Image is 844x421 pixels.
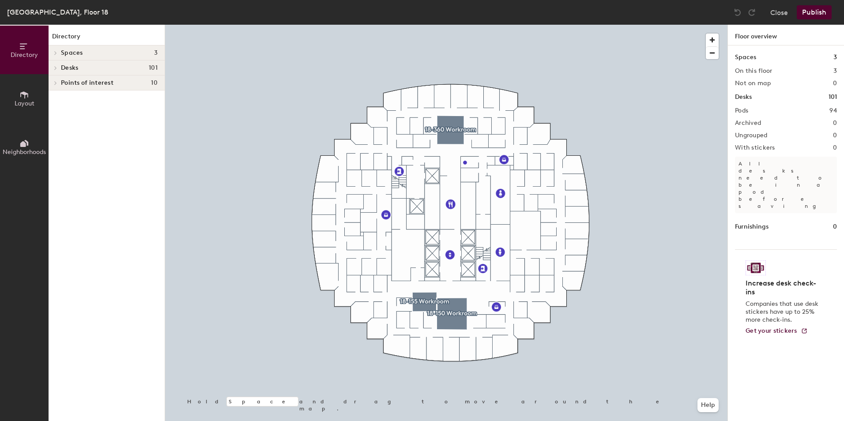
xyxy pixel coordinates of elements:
p: All desks need to be in a pod before saving [735,157,837,213]
h1: Furnishings [735,222,769,232]
img: Redo [747,8,756,17]
h2: Archived [735,120,761,127]
h2: 94 [829,107,837,114]
h2: On this floor [735,68,772,75]
span: Points of interest [61,79,113,86]
h2: With stickers [735,144,775,151]
button: Publish [797,5,832,19]
h2: 0 [833,144,837,151]
span: Neighborhoods [3,148,46,156]
button: Close [770,5,788,19]
h1: 0 [833,222,837,232]
a: Get your stickers [746,327,808,335]
h1: 101 [829,92,837,102]
h2: Ungrouped [735,132,768,139]
h2: Pods [735,107,748,114]
span: 10 [151,79,158,86]
span: Spaces [61,49,83,56]
h2: 0 [833,80,837,87]
div: [GEOGRAPHIC_DATA], Floor 18 [7,7,108,18]
span: Get your stickers [746,327,797,335]
h2: 0 [833,132,837,139]
h4: Increase desk check-ins [746,279,821,297]
span: Desks [61,64,78,71]
h1: Desks [735,92,752,102]
span: 101 [149,64,158,71]
h2: 0 [833,120,837,127]
h1: Directory [49,32,165,45]
p: Companies that use desk stickers have up to 25% more check-ins. [746,300,821,324]
button: Help [697,398,719,412]
span: Directory [11,51,38,59]
span: Layout [15,100,34,107]
h2: Not on map [735,80,771,87]
h1: Floor overview [728,25,844,45]
img: Undo [733,8,742,17]
span: 3 [154,49,158,56]
h2: 3 [833,68,837,75]
h1: Spaces [735,53,756,62]
img: Sticker logo [746,260,766,275]
h1: 3 [833,53,837,62]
